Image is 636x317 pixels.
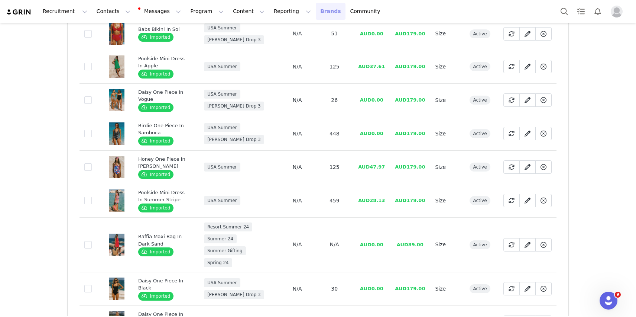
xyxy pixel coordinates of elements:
[360,31,383,36] span: AUD0.00
[138,170,173,179] span: Imported
[611,6,623,17] img: placeholder-profile.jpg
[204,234,237,243] span: Summer 24
[138,103,173,112] span: Imported
[138,137,173,145] span: Imported
[6,9,32,16] img: grin logo
[204,163,240,172] span: USA Summer
[204,90,240,99] span: USA Summer
[573,3,589,20] a: Tasks
[204,196,240,205] span: USA Summer
[397,242,424,247] span: AUD89.00
[92,3,135,20] button: Contacts
[395,198,425,203] span: AUD179.00
[360,242,383,247] span: AUD0.00
[138,233,189,247] div: Raffia Maxi Bag In Dark Sand
[204,102,264,111] span: [PERSON_NAME] Drop 3
[138,26,189,33] div: Babs Bikini In Sol
[138,204,173,212] span: Imported
[395,164,425,170] span: AUD179.00
[138,122,189,137] div: Birdie One Piece In Sambuca
[346,3,388,20] a: Community
[360,286,383,291] span: AUD0.00
[109,55,124,78] img: Poolside-Mini-Dress-In-Apple_seanensch-372_b18c4643-25de-4923-97b0-7c7eb0a79b53.jpg
[331,31,338,36] span: 51
[109,189,124,212] img: Poolside-Mini-Dress-In-Summer-Stripe-and-Dolly-Sunglasses-In-Cream_SeanEnsch-294_3c97fbc8-dae7-4c...
[435,63,456,71] div: Size
[293,31,302,36] span: N/A
[358,198,385,203] span: AUD28.13
[470,129,490,138] span: active
[395,131,425,136] span: AUD179.00
[293,198,302,204] span: N/A
[316,3,345,20] a: Brands
[138,89,189,103] div: Daisy One Piece In Vogue
[138,156,189,170] div: Honey One Piece In [PERSON_NAME]
[331,97,338,103] span: 26
[204,135,264,144] span: [PERSON_NAME] Drop 3
[470,284,490,293] span: active
[293,164,302,170] span: N/A
[293,286,302,292] span: N/A
[556,3,572,20] button: Search
[360,97,383,103] span: AUD0.00
[435,197,456,205] div: Size
[293,131,302,137] span: N/A
[330,241,339,247] span: N/A
[138,189,189,204] div: Poolside Mini Dress In Summer Stripe
[109,278,124,300] img: Daisy-One-Piece-In-Black-and-Dolly-Sunglasses-In-Black_SeanEnsch-346_75013d35-155d-417a-8552-9955...
[615,292,621,298] span: 9
[435,285,456,293] div: Size
[109,89,124,111] img: Blondie-Bikini-In-Formentera-and-Daisy-One-Piece-In-Mono-and-Dolly-Sunglasses-In-Black_seanensch-...
[293,241,302,247] span: N/A
[435,163,456,171] div: Size
[395,97,425,103] span: AUD179.00
[204,258,232,267] span: Spring 24
[109,156,124,178] img: Honey-One-Piece-In-Procida_SeanEnsch-176-2.jpg
[606,6,630,17] button: Profile
[204,35,264,44] span: [PERSON_NAME] Drop 3
[204,246,246,255] span: Summer Gifting
[435,130,456,138] div: Size
[600,292,617,310] iframe: Intercom live chat
[360,131,383,136] span: AUD0.00
[470,62,490,71] span: active
[470,163,490,172] span: active
[269,3,315,20] button: Reporting
[590,3,606,20] button: Notifications
[138,33,173,42] span: Imported
[138,55,189,70] div: Poolside Mini Dress In Apple
[293,97,302,103] span: N/A
[470,96,490,105] span: active
[293,64,302,70] span: N/A
[135,3,185,20] button: Messages
[228,3,269,20] button: Content
[138,292,173,301] span: Imported
[186,3,228,20] button: Program
[38,3,92,20] button: Recruitment
[109,122,124,145] img: Birdie-One-Piece-In-Sambuca_SeanEnsch-471_1f41ced4-4159-4835-b96b-e8dbf6b8d789.jpg
[330,198,340,204] span: 459
[358,64,385,69] span: AUD37.61
[109,23,124,45] img: Babs-Bikini-In-Strawberry_SeanEnsch-153-2_99603c4d-1e18-4374-9f8c-3d6ac08e5a63.jpg
[138,247,173,256] span: Imported
[204,62,240,71] span: USA Summer
[435,30,456,38] div: Size
[204,23,240,32] span: USA Summer
[138,70,173,79] span: Imported
[470,240,490,249] span: active
[204,123,240,132] span: USA Summer
[138,277,189,292] div: Daisy One Piece In Black
[204,222,252,231] span: Resort Summer 24
[358,164,385,170] span: AUD47.97
[435,96,456,104] div: Size
[330,131,340,137] span: 448
[470,196,490,205] span: active
[331,286,338,292] span: 30
[395,286,425,291] span: AUD179.00
[330,64,340,70] span: 125
[204,290,264,299] span: [PERSON_NAME] Drop 3
[109,234,124,256] img: Poolside-Mini-Dress-In-Poppy-and-Dolly-Sunglasses-In-Tort_SeanEnsch-144_a5220239-3caa-409b-b28b-7...
[204,278,240,287] span: USA Summer
[435,241,456,249] div: Size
